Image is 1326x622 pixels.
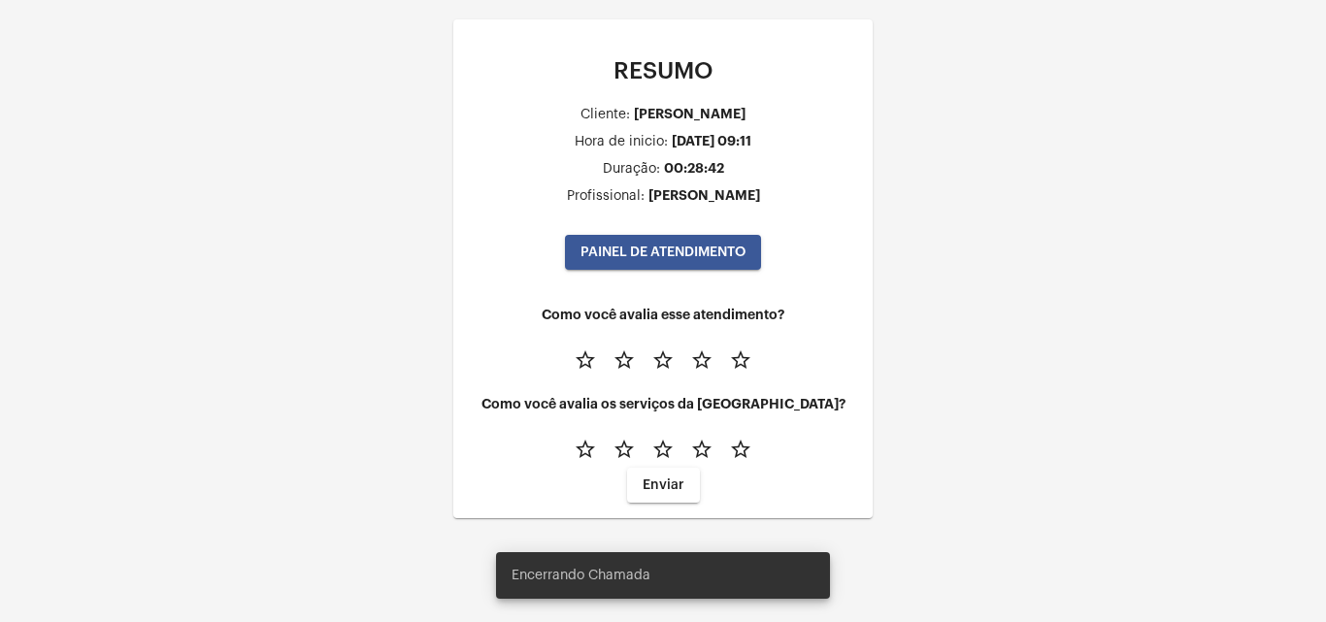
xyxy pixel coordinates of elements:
mat-icon: star_border [690,348,713,372]
div: [PERSON_NAME] [634,107,746,121]
mat-icon: star_border [729,348,752,372]
div: Duração: [603,162,660,177]
button: Enviar [627,468,700,503]
h4: Como você avalia esse atendimento? [469,308,857,322]
div: [PERSON_NAME] [648,188,760,203]
h4: Como você avalia os serviços da [GEOGRAPHIC_DATA]? [469,397,857,411]
mat-icon: star_border [613,438,636,461]
span: Encerrando Chamada [512,566,650,585]
mat-icon: star_border [574,438,597,461]
mat-icon: star_border [613,348,636,372]
div: Hora de inicio: [575,135,668,149]
p: RESUMO [469,58,857,83]
div: Cliente: [580,108,630,122]
div: 00:28:42 [664,161,724,176]
span: Enviar [643,478,684,492]
mat-icon: star_border [651,348,675,372]
div: [DATE] 09:11 [672,134,751,148]
mat-icon: star_border [651,438,675,461]
mat-icon: star_border [574,348,597,372]
button: PAINEL DE ATENDIMENTO [565,235,761,270]
mat-icon: star_border [729,438,752,461]
mat-icon: star_border [690,438,713,461]
div: Profissional: [567,189,645,204]
span: PAINEL DE ATENDIMENTO [580,246,746,259]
